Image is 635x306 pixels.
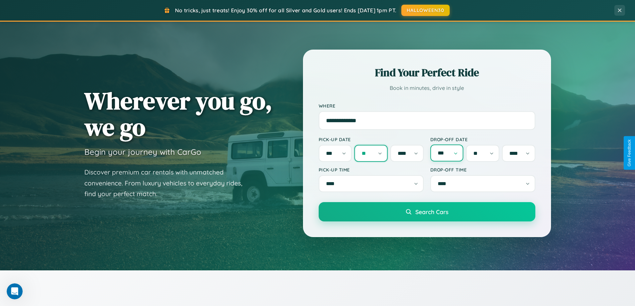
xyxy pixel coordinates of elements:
button: HALLOWEEN30 [401,5,450,16]
h3: Begin your journey with CarGo [84,147,201,157]
p: Discover premium car rentals with unmatched convenience. From luxury vehicles to everyday rides, ... [84,167,251,199]
label: Pick-up Date [319,137,424,142]
div: Give Feedback [627,140,632,166]
h2: Find Your Perfect Ride [319,65,535,80]
button: Search Cars [319,202,535,221]
span: No tricks, just treats! Enjoy 30% off for all Silver and Gold users! Ends [DATE] 1pm PT. [175,7,396,14]
label: Drop-off Date [430,137,535,142]
span: Search Cars [415,208,448,215]
label: Pick-up Time [319,167,424,172]
label: Where [319,103,535,109]
label: Drop-off Time [430,167,535,172]
p: Book in minutes, drive in style [319,83,535,93]
h1: Wherever you go, we go [84,88,272,140]
iframe: Intercom live chat [7,283,23,299]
